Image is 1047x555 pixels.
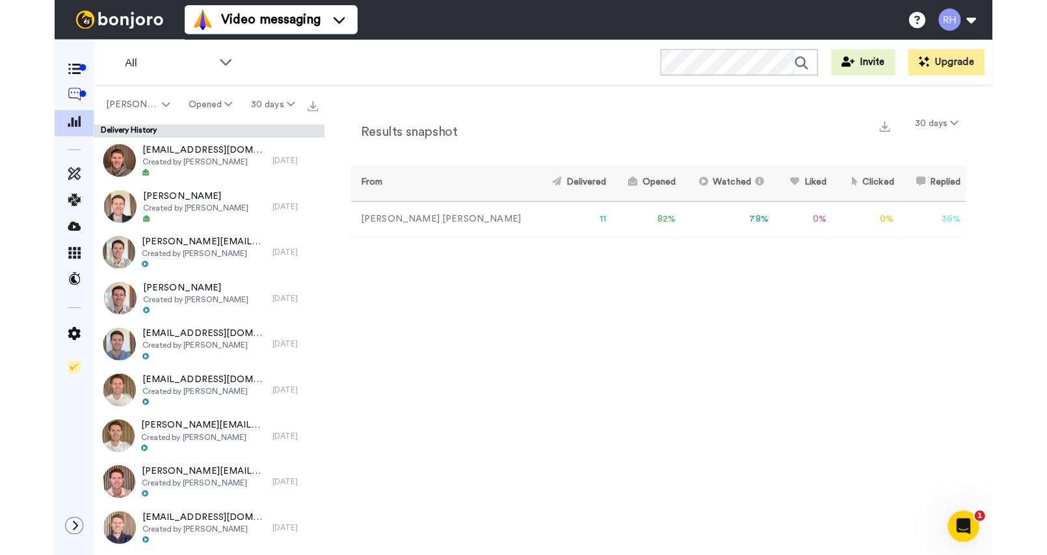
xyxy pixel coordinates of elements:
[39,273,268,318] a: [PERSON_NAME]Created by [PERSON_NAME][DATE]
[216,518,261,528] div: [DATE]
[86,415,209,428] span: [PERSON_NAME][EMAIL_ADDRESS][PERSON_NAME][DOMAIN_NAME]
[216,154,261,164] div: [DATE]
[216,200,261,210] div: [DATE]
[886,506,917,537] iframe: Intercom live chat
[47,234,80,266] img: 66b9a2d0-5d02-4a3a-84f0-96b95248061c-thumb.jpg
[39,227,268,273] a: [PERSON_NAME][EMAIL_ADDRESS][DOMAIN_NAME]Created by [PERSON_NAME][DATE]
[70,55,157,70] span: All
[216,427,261,437] div: [DATE]
[88,201,192,211] span: Created by [PERSON_NAME]
[49,188,81,221] img: e0f1fbcc-4d3f-41b9-8ae5-45fbd8c65795-thumb.jpg
[216,472,261,483] div: [DATE]
[713,164,771,200] th: Liked
[47,416,79,448] img: a5316fa1-9f58-47d7-af89-8b2bdeb714c0-thumb.jpg
[39,123,268,136] div: Delivery History
[294,123,399,138] h2: Results snapshot
[39,182,268,227] a: [PERSON_NAME]Created by [PERSON_NAME][DATE]
[477,164,553,200] th: Delivered
[87,519,209,530] span: Created by [PERSON_NAME]
[86,474,209,484] span: Created by [PERSON_NAME]
[838,200,904,235] td: 36 %
[847,49,922,75] button: Upgrade
[86,461,209,474] span: [PERSON_NAME][EMAIL_ADDRESS][DOMAIN_NAME]
[87,324,209,337] span: [EMAIL_ADDRESS][DOMAIN_NAME]
[294,164,477,200] th: From
[39,364,268,409] a: [EMAIL_ADDRESS][DOMAIN_NAME]Created by [PERSON_NAME][DATE]
[39,318,268,364] a: [EMAIL_ADDRESS][DOMAIN_NAME]Created by [PERSON_NAME][DATE]
[477,200,553,235] td: 11
[247,94,265,114] button: Export all results that match these filters now.
[552,200,621,235] td: 82 %
[48,370,81,403] img: bc33f43f-c7b2-4830-bb78-c0d2542cae5d-thumb.jpg
[165,10,264,29] span: Video messaging
[621,164,713,200] th: Watched
[88,279,192,292] span: [PERSON_NAME]
[87,383,209,393] span: Created by [PERSON_NAME]
[42,92,124,116] button: [PERSON_NAME]
[137,9,157,30] img: vm-color.svg
[88,292,192,302] span: Created by [PERSON_NAME]
[251,100,261,110] img: export.svg
[87,370,209,383] span: [EMAIL_ADDRESS][DOMAIN_NAME]
[48,143,81,175] img: e87334af-969d-4ac2-a348-602bbeb9878c-thumb.jpg
[39,500,268,546] a: [EMAIL_ADDRESS][DOMAIN_NAME]Created by [PERSON_NAME][DATE]
[13,357,26,370] img: Checklist.svg
[86,428,209,439] span: Created by [PERSON_NAME]
[87,337,209,348] span: Created by [PERSON_NAME]
[47,461,80,494] img: 4b2f3ba9-e9cb-406d-b019-aff6d3956e3b-thumb.jpg
[16,10,113,29] img: bj-logo-header-white.svg
[845,110,904,134] button: 30 days
[818,120,828,131] img: export.svg
[552,164,621,200] th: Opened
[87,155,209,166] span: Created by [PERSON_NAME]
[771,200,838,235] td: 0 %
[86,233,209,246] span: [PERSON_NAME][EMAIL_ADDRESS][DOMAIN_NAME]
[771,164,838,200] th: Clicked
[124,92,186,116] button: Opened
[87,142,209,155] span: [EMAIL_ADDRESS][DOMAIN_NAME]
[216,336,261,346] div: [DATE]
[294,200,477,235] td: [PERSON_NAME] [PERSON_NAME]
[86,246,209,257] span: Created by [PERSON_NAME]
[838,164,904,200] th: Replied
[216,245,261,255] div: [DATE]
[51,97,103,110] span: [PERSON_NAME]
[713,200,771,235] td: 0 %
[48,325,81,357] img: a8a3c038-8053-4de5-9cdc-eaab84ed4c8d-thumb.jpg
[770,49,834,75] button: Invite
[39,409,268,455] a: [PERSON_NAME][EMAIL_ADDRESS][PERSON_NAME][DOMAIN_NAME]Created by [PERSON_NAME][DATE]
[185,92,247,116] button: 30 days
[49,279,81,312] img: d6db312d-0256-47b2-ac1c-552bafd8046d-thumb.jpg
[87,506,209,519] span: [EMAIL_ADDRESS][DOMAIN_NAME]
[621,200,713,235] td: 78 %
[88,188,192,201] span: [PERSON_NAME]
[48,507,81,539] img: 2eafc856-8b82-4b44-ba61-2070c21fddba-thumb.jpg
[39,136,268,182] a: [EMAIL_ADDRESS][DOMAIN_NAME]Created by [PERSON_NAME][DATE]
[814,115,832,134] button: Export a summary of each team member’s results that match this filter now.
[216,381,261,392] div: [DATE]
[39,455,268,500] a: [PERSON_NAME][EMAIL_ADDRESS][DOMAIN_NAME]Created by [PERSON_NAME][DATE]
[216,290,261,301] div: [DATE]
[912,506,923,517] span: 1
